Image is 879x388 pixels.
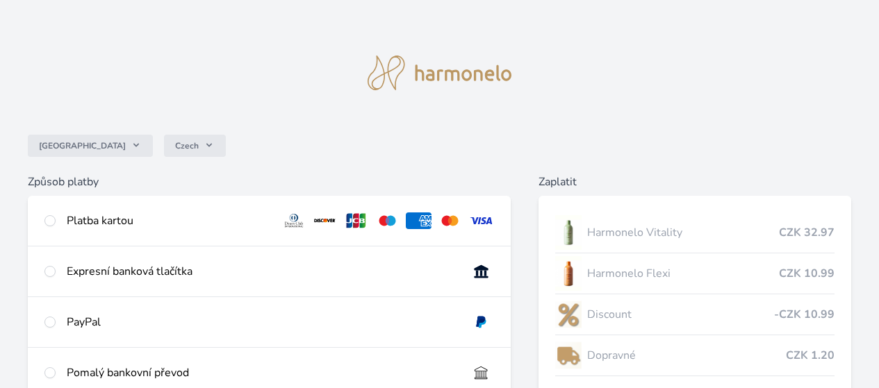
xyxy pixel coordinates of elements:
div: Platba kartou [67,212,270,229]
img: onlineBanking_CZ.svg [468,263,494,280]
img: paypal.svg [468,314,494,330]
img: CLEAN_FLEXI_se_stinem_x-hi_(1)-lo.jpg [555,256,582,291]
span: CZK 10.99 [779,265,835,282]
img: discover.svg [312,212,338,229]
span: Dopravné [587,347,786,364]
img: logo.svg [368,56,512,90]
button: [GEOGRAPHIC_DATA] [28,135,153,157]
img: bankTransfer_IBAN.svg [468,364,494,381]
button: Czech [164,135,226,157]
img: discount-lo.png [555,297,582,332]
span: CZK 32.97 [779,224,835,241]
img: jcb.svg [343,212,369,229]
img: delivery-lo.png [555,338,582,373]
img: CLEAN_VITALITY_se_stinem_x-lo.jpg [555,215,582,250]
span: Harmonelo Vitality [587,224,779,241]
span: CZK 1.20 [786,347,835,364]
div: Pomalý bankovní převod [67,364,457,381]
span: [GEOGRAPHIC_DATA] [39,140,126,151]
span: Czech [175,140,199,151]
img: maestro.svg [375,212,400,229]
img: diners.svg [281,212,307,229]
h6: Zaplatit [539,174,851,190]
img: visa.svg [468,212,494,229]
span: Discount [587,306,774,323]
span: -CZK 10.99 [774,306,835,323]
img: amex.svg [406,212,432,229]
div: Expresní banková tlačítka [67,263,457,280]
div: PayPal [67,314,457,330]
h6: Způsob platby [28,174,511,190]
span: Harmonelo Flexi [587,265,779,282]
img: mc.svg [437,212,463,229]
